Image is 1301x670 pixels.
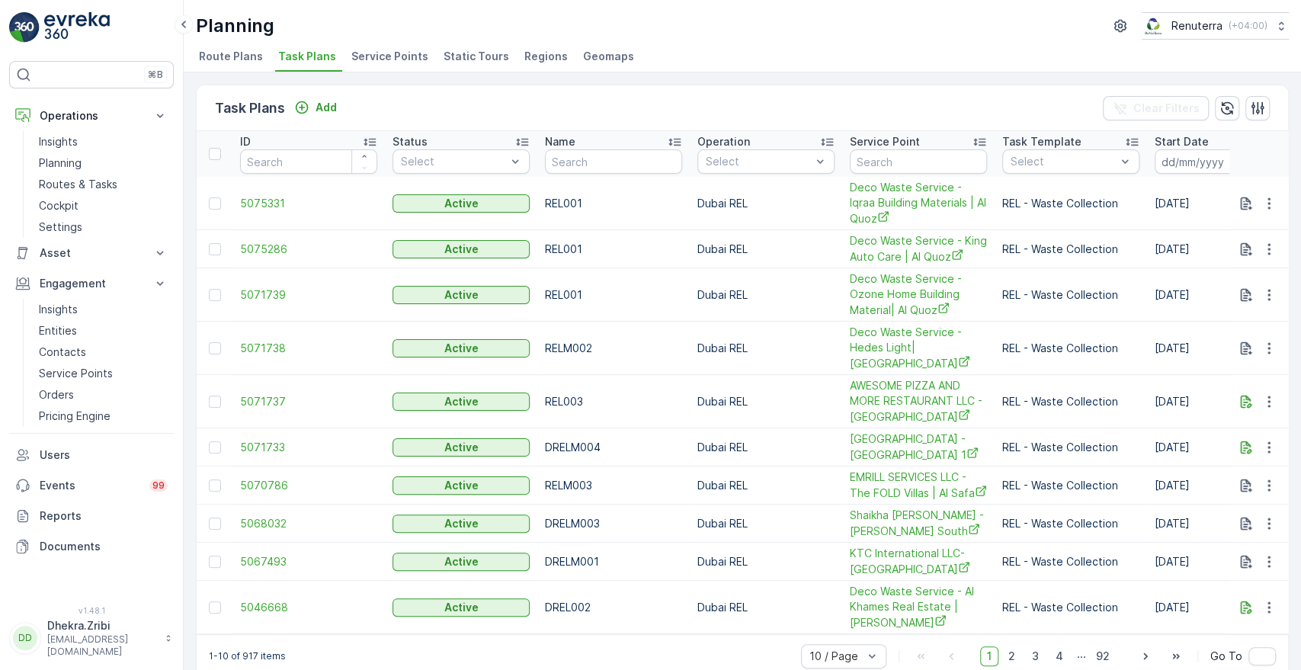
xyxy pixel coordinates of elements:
a: Orders [33,384,174,406]
span: Service Points [351,49,428,64]
a: 5068032 [240,516,377,531]
p: ID [240,134,251,149]
a: KTC International LLC-Coca Cola Arena [850,546,987,577]
button: Active [393,553,530,571]
span: 2 [1001,646,1022,666]
td: Dubai REL [690,428,842,466]
div: Toggle Row Selected [209,289,221,301]
p: Task Template [1002,134,1081,149]
button: Operations [9,101,174,131]
td: REL - Waste Collection [995,581,1147,634]
p: Start Date [1155,134,1209,149]
p: Active [444,478,479,493]
td: Dubai REL [690,322,842,375]
td: REL001 [537,177,690,230]
a: 5071737 [240,394,377,409]
button: Clear Filters [1103,96,1209,120]
a: Planning [33,152,174,174]
p: Routes & Tasks [39,177,117,192]
p: Clear Filters [1133,101,1200,116]
div: DD [13,626,37,650]
p: Active [444,600,479,615]
a: Buds Public School - Muhaisinah 1 [850,431,987,463]
a: AWESOME PIZZA AND MORE RESTAURANT LLC - Al Nahda [850,378,987,425]
span: KTC International LLC-[GEOGRAPHIC_DATA] [850,546,987,577]
td: Dubai REL [690,466,842,505]
p: Operations [40,108,143,123]
input: Search [240,149,377,174]
span: Deco Waste Service - Al Khames Real Estate | [PERSON_NAME] [850,584,987,630]
div: Toggle Row Selected [209,243,221,255]
span: 3 [1025,646,1046,666]
td: REL - Waste Collection [995,466,1147,505]
a: 5046668 [240,600,377,615]
p: Settings [39,220,82,235]
p: [EMAIL_ADDRESS][DOMAIN_NAME] [47,633,157,658]
td: DREL002 [537,581,690,634]
span: 1 [980,646,998,666]
div: Toggle Row Selected [209,396,221,408]
button: Active [393,476,530,495]
img: Screenshot_2024-07-26_at_13.33.01.png [1142,18,1165,34]
p: Reports [40,508,168,524]
a: Documents [9,531,174,562]
td: REL - Waste Collection [995,428,1147,466]
p: Status [393,134,428,149]
p: Active [444,440,479,455]
img: logo_light-DOdMpM7g.png [44,12,110,43]
button: Asset [9,238,174,268]
p: Entities [39,323,77,338]
td: REL - Waste Collection [995,375,1147,428]
button: Active [393,393,530,411]
a: 5071738 [240,341,377,356]
input: Search [850,149,987,174]
a: Shaikha Maryam Thani Juma Al Maktoum - Al Barsha South [850,508,987,539]
span: Task Plans [278,49,336,64]
p: Active [444,554,479,569]
p: Active [444,394,479,409]
td: REL - Waste Collection [995,543,1147,581]
div: Toggle Row Selected [209,197,221,210]
p: Planning [196,14,274,38]
button: Engagement [9,268,174,299]
p: 1-10 of 917 items [209,650,286,662]
span: Regions [524,49,568,64]
span: Go To [1210,649,1242,664]
a: Insights [33,299,174,320]
p: Active [444,516,479,531]
a: Contacts [33,341,174,363]
a: Users [9,440,174,470]
a: Cockpit [33,195,174,216]
p: Active [444,341,479,356]
p: Active [444,287,479,303]
a: 5075286 [240,242,377,257]
td: REL003 [537,375,690,428]
div: Toggle Row Selected [209,342,221,354]
td: REL001 [537,230,690,268]
button: DDDhekra.Zribi[EMAIL_ADDRESS][DOMAIN_NAME] [9,618,174,658]
td: REL - Waste Collection [995,230,1147,268]
button: Renuterra(+04:00) [1142,12,1289,40]
a: Deco Waste Service - Ozone Home Building Material| Al Quoz [850,271,987,318]
td: DRELM001 [537,543,690,581]
p: Active [444,196,479,211]
p: Select [401,154,506,169]
span: EMRILL SERVICES LLC - The FOLD Villas | Al Safa [850,470,987,501]
td: Dubai REL [690,177,842,230]
span: [GEOGRAPHIC_DATA] - [GEOGRAPHIC_DATA] 1 [850,431,987,463]
span: 5070786 [240,478,377,493]
p: Events [40,478,140,493]
p: Add [316,100,337,115]
a: Routes & Tasks [33,174,174,195]
p: Select [706,154,811,169]
a: Deco Waste Service - Iqraa Building Materials | Al Quoz [850,180,987,226]
div: Toggle Row Selected [209,441,221,454]
input: dd/mm/yyyy [1155,149,1259,174]
a: Service Points [33,363,174,384]
p: Active [444,242,479,257]
a: 5075331 [240,196,377,211]
span: v 1.48.1 [9,606,174,615]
